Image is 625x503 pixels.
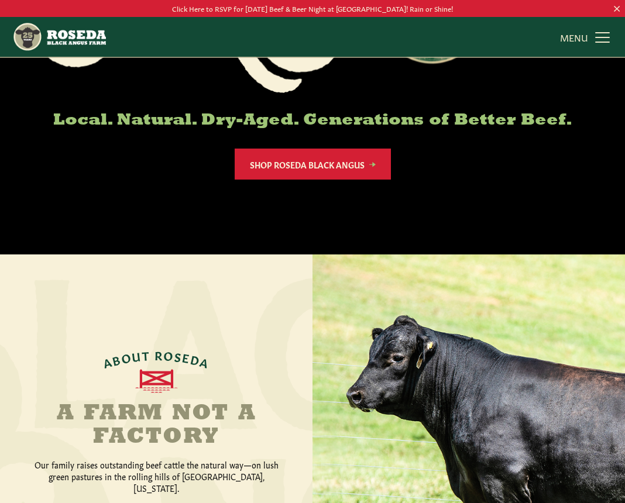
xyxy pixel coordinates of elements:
[163,348,175,361] span: O
[26,402,287,449] h2: A Farm Not a Factory
[120,350,133,364] span: O
[235,149,391,180] a: Shop Roseda Black Angus
[101,348,211,369] div: ABOUT ROSEDA
[131,349,142,363] span: U
[190,352,202,366] span: D
[31,2,593,15] p: Click Here to RSVP for [DATE] Beef & Beer Night at [GEOGRAPHIC_DATA]! Rain or Shine!
[111,352,122,367] span: B
[142,348,150,361] span: T
[181,350,192,364] span: E
[12,22,106,52] img: https://roseda.com/wp-content/uploads/2021/05/roseda-25-header.png
[12,17,612,57] nav: Main Navigation
[174,349,183,363] span: S
[560,30,588,44] span: MENU
[199,354,212,370] span: A
[154,348,163,361] span: R
[101,354,114,370] span: A
[33,459,279,494] p: Our family raises outstanding beef cattle the natural way—on lush green pastures in the rolling h...
[31,112,593,130] h6: Local. Natural. Dry-Aged. Generations of Better Beef.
